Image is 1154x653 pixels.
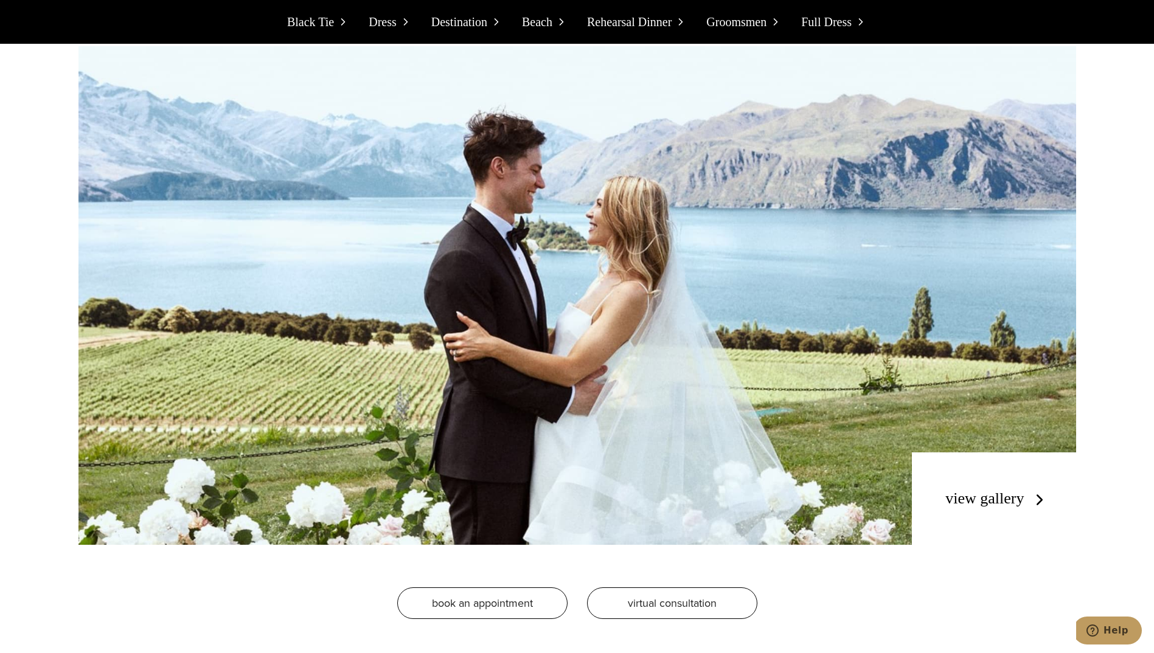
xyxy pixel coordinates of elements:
span: Black Tie [287,12,334,32]
span: Destination [431,12,487,32]
span: Groomsmen [706,12,766,32]
span: Beach [522,12,552,32]
span: Rehearsal Dinner [587,12,672,32]
span: virtual consultation [628,595,717,611]
a: Book an appointment [397,587,568,620]
a: virtual consultation [587,587,757,620]
span: Full Dress [801,12,852,32]
a: view gallery [945,489,1048,507]
span: Book an appointment [432,595,533,611]
img: Bride and groom looking at each other with lake and mountains in background. Groom in Vitale Barb... [78,46,1076,545]
span: Dress [369,12,397,32]
iframe: Opens a widget where you can chat to one of our agents [1076,617,1142,647]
